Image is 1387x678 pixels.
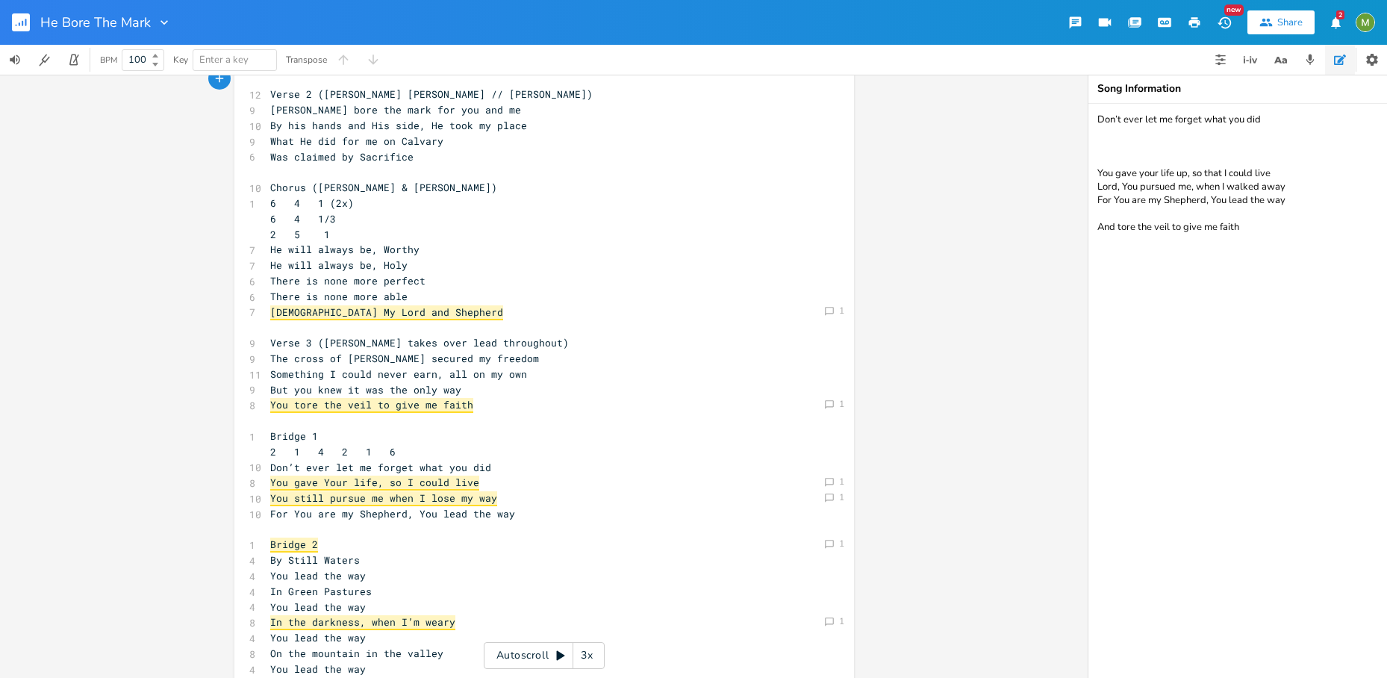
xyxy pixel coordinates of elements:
div: 2 [1336,10,1344,19]
span: Was claimed by Sacrifice [270,150,414,164]
div: 1 [839,539,844,548]
div: BPM [100,56,117,64]
span: Verse 2 ([PERSON_NAME] [PERSON_NAME] // [PERSON_NAME]) [270,87,593,101]
span: He Bore The Mark [40,16,151,29]
div: Transpose [286,55,327,64]
span: He will always be, Worthy [270,243,420,256]
span: Don’t ever let me forget what you did [270,461,491,474]
span: 6 4 1/3 [270,212,336,226]
span: The cross of [PERSON_NAME] secured my freedom [270,352,539,365]
span: You lead the way [270,600,366,614]
span: You tore the veil to give me faith [270,398,473,413]
div: Key [173,55,188,64]
div: New [1224,4,1244,16]
span: Enter a key [199,53,249,66]
textarea: Don’t ever let me forget what you did You gave your life up, so that I could live Lord, You pursu... [1088,104,1387,678]
span: You lead the way [270,569,366,582]
span: On the mountain in the valley [270,647,443,660]
span: 2 1 4 2 1 6 [270,445,396,458]
span: Verse 3 ([PERSON_NAME] takes over lead throughout) [270,336,569,349]
span: Bridge 2 [270,538,318,553]
span: 6 4 1 (2x) [270,196,354,210]
span: For You are my Shepherd, You lead the way [270,507,515,520]
span: [DEMOGRAPHIC_DATA] My Lord and Shepherd [270,305,503,320]
span: You still pursue me when I lose my way [270,491,497,506]
span: 2 5 1 [270,228,330,241]
div: 1 [839,399,844,408]
button: Share [1247,10,1315,34]
span: By Still Waters [270,553,360,567]
div: 3x [573,642,600,669]
span: But you knew it was the only way [270,383,461,396]
span: [PERSON_NAME] bore the mark for you and me [270,103,521,116]
div: 1 [839,306,844,315]
div: 1 [839,477,844,486]
span: In Green Pastures [270,585,372,598]
span: There is none more perfect [270,274,426,287]
img: Mik Sivak [1356,13,1375,32]
div: 1 [839,617,844,626]
span: Something I could never earn, all on my own [270,367,527,381]
button: New [1209,9,1239,36]
span: You lead the way [270,662,366,676]
span: Bridge 1 [270,429,318,443]
button: 2 [1321,9,1350,36]
span: There is none more able [270,290,408,303]
div: Song Information [1097,84,1378,94]
div: 1 [839,493,844,502]
span: You gave Your life, so I could live [270,476,479,491]
span: In the darkness, when I’m weary [270,615,455,630]
div: Share [1277,16,1303,29]
span: By his hands and His side, He took my place [270,119,527,132]
div: Autoscroll [484,642,605,669]
span: You lead the way [270,631,366,644]
span: Chorus ([PERSON_NAME] & [PERSON_NAME]) [270,181,497,194]
span: What He did for me on Calvary [270,134,443,148]
span: He will always be, Holy [270,258,408,272]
